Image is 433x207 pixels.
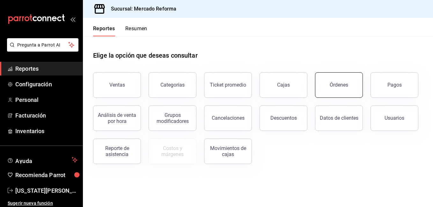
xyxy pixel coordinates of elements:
button: Categorías [149,72,196,98]
button: Pagos [371,72,418,98]
button: Movimientos de cajas [204,139,252,164]
div: Movimientos de cajas [208,145,248,157]
div: Pagos [387,82,402,88]
span: Ayuda [15,156,69,164]
button: Usuarios [371,105,418,131]
button: Ventas [93,72,141,98]
button: Órdenes [315,72,363,98]
span: Facturación [15,111,77,120]
button: Ticket promedio [204,72,252,98]
span: Personal [15,96,77,104]
button: Pregunta a Parrot AI [7,38,78,52]
span: Pregunta a Parrot AI [17,42,69,48]
span: Sugerir nueva función [8,200,77,207]
button: Contrata inventarios para ver este reporte [149,139,196,164]
button: Datos de clientes [315,105,363,131]
div: Ventas [109,82,125,88]
span: [US_STATE][PERSON_NAME] [15,186,77,195]
div: Ticket promedio [210,82,246,88]
a: Cajas [260,72,307,98]
span: Configuración [15,80,77,89]
div: Datos de clientes [320,115,358,121]
div: Descuentos [270,115,297,121]
button: Descuentos [260,105,307,131]
div: Costos y márgenes [153,145,192,157]
span: Inventarios [15,127,77,135]
button: open_drawer_menu [70,17,75,22]
button: Resumen [125,25,147,36]
div: Cajas [277,81,290,89]
div: Cancelaciones [212,115,245,121]
h3: Sucursal: Mercado Reforma [106,5,176,13]
div: Categorías [160,82,185,88]
div: Reporte de asistencia [97,145,137,157]
button: Grupos modificadores [149,105,196,131]
div: navigation tabs [93,25,147,36]
a: Pregunta a Parrot AI [4,46,78,53]
button: Reporte de asistencia [93,139,141,164]
h1: Elige la opción que deseas consultar [93,51,198,60]
div: Análisis de venta por hora [97,112,137,124]
div: Órdenes [330,82,348,88]
div: Grupos modificadores [153,112,192,124]
button: Cancelaciones [204,105,252,131]
span: Recomienda Parrot [15,171,77,179]
button: Reportes [93,25,115,36]
div: Usuarios [385,115,404,121]
button: Análisis de venta por hora [93,105,141,131]
span: Reportes [15,64,77,73]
